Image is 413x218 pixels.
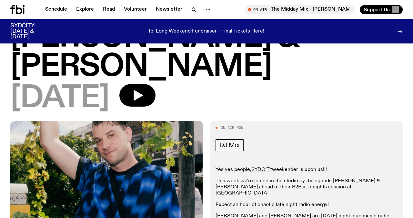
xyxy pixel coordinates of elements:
span: On Air Now [221,126,243,129]
button: On AirThe Midday Mix - [PERSON_NAME] & [PERSON_NAME] [245,5,355,14]
a: DJ Mix [216,139,244,151]
a: Newsletter [152,5,186,14]
a: SYDCITY [251,167,272,172]
p: Yes yes people, weekender is upon us!!! [216,167,398,173]
a: Explore [72,5,98,14]
p: This week we're joined in the studio by fbi legends [PERSON_NAME] & [PERSON_NAME] ahead of their ... [216,178,398,197]
span: DJ Mix [219,142,240,149]
span: [DATE] [10,84,109,113]
p: fbi Long Weekend Fundraiser - Final Tickets Here! [149,29,264,34]
p: Expect an hour of chaotic late night radio energy! [216,202,398,208]
h3: SYDCITY: [DATE] & [DATE] [10,23,52,40]
a: Volunteer [120,5,151,14]
a: Schedule [41,5,71,14]
button: Support Us [360,5,403,14]
span: Support Us [364,7,390,13]
a: Read [99,5,119,14]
